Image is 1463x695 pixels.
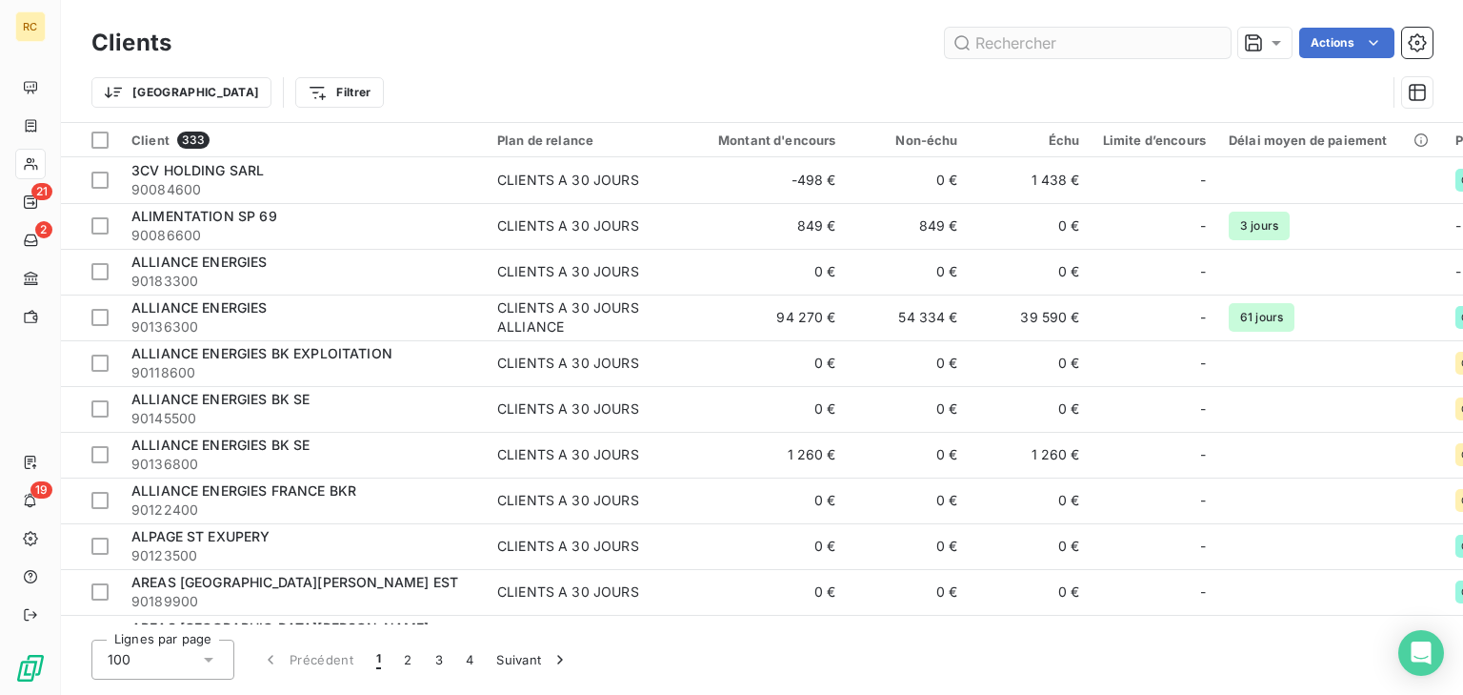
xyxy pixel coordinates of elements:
td: 0 € [848,340,970,386]
span: AREAS [GEOGRAPHIC_DATA][PERSON_NAME] [131,620,429,636]
td: 0 € [848,615,970,661]
div: CLIENTS A 30 JOURS [497,262,639,281]
div: Open Intercom Messenger [1398,630,1444,676]
span: - [1200,445,1206,464]
td: 0 € [848,249,970,295]
span: 100 [108,650,130,669]
div: CLIENTS A 30 JOURS [497,445,639,464]
td: 0 € [970,386,1092,432]
span: ALLIANCE ENERGIES BK SE [131,437,310,453]
div: Non-échu [859,133,958,148]
div: Montant d'encours [695,133,836,148]
td: 0 € [684,340,848,386]
span: 2 [35,221,52,238]
td: 1 260 € [684,432,848,478]
span: ALLIANCE ENERGIES [131,299,268,316]
span: 90136800 [131,455,474,474]
td: 0 € [684,569,848,615]
td: 0 € [970,478,1092,523]
div: CLIENTS A 30 JOURS [497,491,639,510]
span: - [1200,537,1206,556]
td: 849 € [848,203,970,249]
div: Plan de relance [497,133,672,148]
td: 0 € [848,569,970,615]
td: -498 € [684,157,848,203]
span: - [1200,262,1206,281]
img: Logo LeanPay [15,653,46,684]
span: - [1455,263,1461,279]
td: 1 438 € [970,157,1092,203]
span: 1 [376,650,381,669]
td: 39 590 € [970,295,1092,340]
td: 0 € [970,569,1092,615]
span: 90122400 [131,501,474,520]
span: Client [131,133,170,148]
span: 3 jours [1229,212,1290,240]
div: CLIENTS A 30 JOURS [497,399,639,419]
div: Échu [981,133,1080,148]
span: 61 jours [1229,303,1294,332]
div: CLIENTS A 30 JOURS [497,216,639,235]
div: CLIENTS A 30 JOURS [497,583,639,602]
button: [GEOGRAPHIC_DATA] [91,77,271,108]
div: CLIENTS A 30 JOURS [497,354,639,373]
span: 90118600 [131,363,474,382]
span: 19 [30,481,52,499]
span: - [1455,217,1461,234]
td: 54 334 € [848,295,970,340]
span: 90189900 [131,592,474,611]
div: CLIENTS A 30 JOURS [497,171,639,190]
span: AREAS [GEOGRAPHIC_DATA][PERSON_NAME] EST [131,574,458,590]
button: 1 [365,640,392,680]
td: 0 € [848,157,970,203]
span: - [1200,491,1206,510]
span: 3CV HOLDING SARL [131,162,264,178]
h3: Clients [91,26,171,60]
td: 0 € [684,249,848,295]
td: 94 270 € [684,295,848,340]
div: CLIENTS A 30 JOURS ALLIANCE [497,298,672,337]
td: 0 € [684,523,848,569]
span: - [1200,308,1206,327]
td: 0 € [970,615,1092,661]
input: Rechercher [945,28,1231,58]
div: CLIENTS A 30 JOURS [497,537,639,556]
span: - [1200,583,1206,602]
td: 0 € [848,432,970,478]
span: - [1200,399,1206,419]
button: Suivant [485,640,581,680]
span: 90145500 [131,409,474,428]
div: Limite d’encours [1103,133,1206,148]
div: Délai moyen de paiement [1229,133,1433,148]
span: ALLIANCE ENERGIES FRANCE BKR [131,482,356,499]
span: 90084600 [131,180,474,199]
td: 0 € [970,523,1092,569]
span: - [1200,216,1206,235]
button: 3 [424,640,454,680]
span: 333 [177,132,210,149]
span: - [1200,354,1206,373]
button: Actions [1299,28,1394,58]
span: 90136300 [131,317,474,337]
span: ALLIANCE ENERGIES BK EXPLOITATION [131,345,392,361]
td: 0 € [970,340,1092,386]
span: 90086600 [131,226,474,245]
span: ALLIANCE ENERGIES BK SE [131,391,310,407]
td: 849 € [684,203,848,249]
td: 0 € [970,249,1092,295]
button: 2 [392,640,423,680]
td: 0 € [684,478,848,523]
td: 0 € [848,478,970,523]
span: 90123500 [131,546,474,565]
span: ALLIANCE ENERGIES [131,254,268,270]
span: ALIMENTATION SP 69 [131,208,277,224]
td: 0 € [848,386,970,432]
button: Précédent [250,640,365,680]
span: 90183300 [131,272,474,291]
td: 0 € [684,386,848,432]
span: - [1200,171,1206,190]
td: 0 € [848,523,970,569]
div: RC [15,11,46,42]
td: 1 260 € [970,432,1092,478]
button: 4 [454,640,485,680]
